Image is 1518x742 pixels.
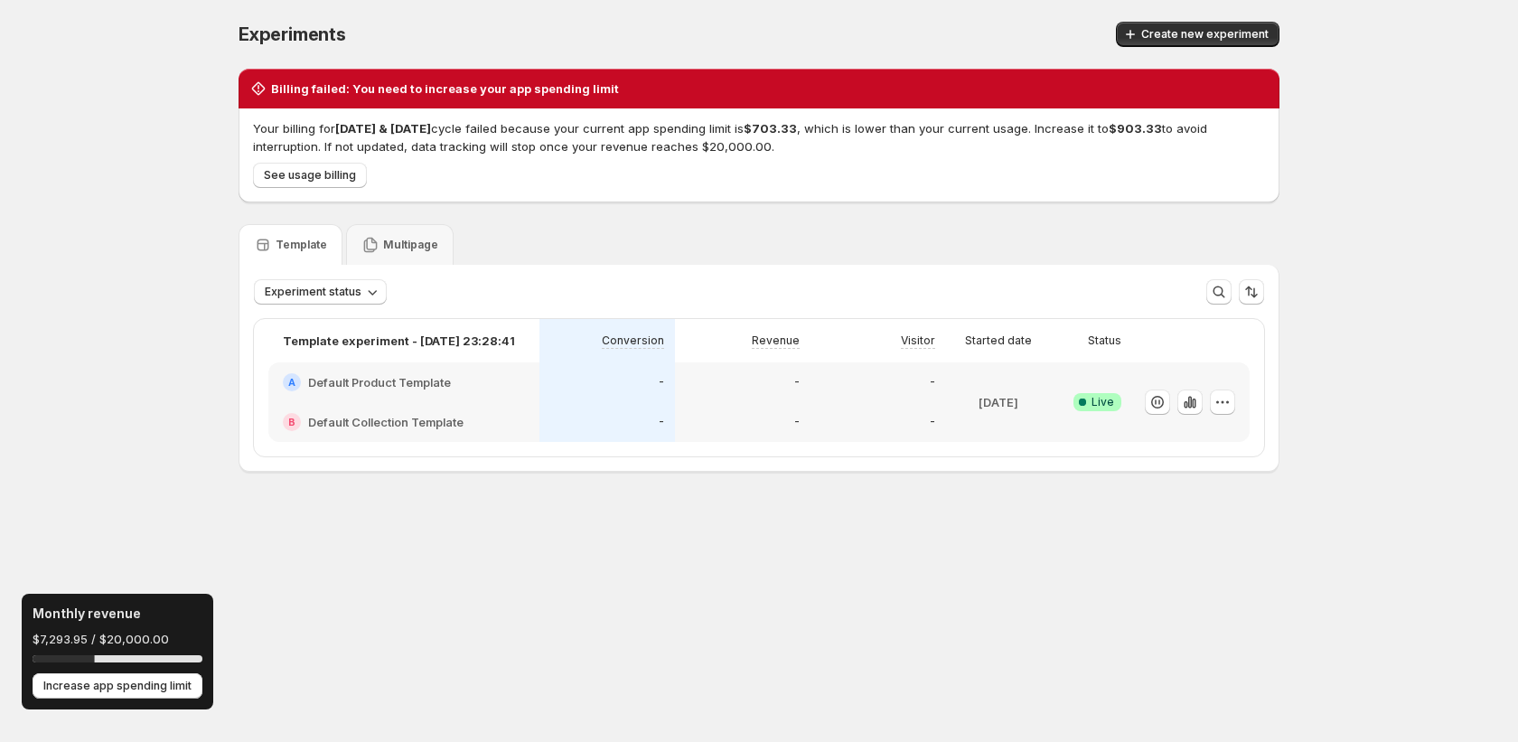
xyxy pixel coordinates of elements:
h2: Billing failed: You need to increase your app spending limit [271,80,619,98]
p: - [659,375,664,390]
p: Status [1088,333,1121,348]
h2: Default Product Template [308,373,451,391]
p: Multipage [383,238,438,252]
p: - [659,415,664,429]
p: - [794,415,800,429]
h3: Monthly revenue [33,605,141,623]
h2: Default Collection Template [308,413,464,431]
p: - [930,375,935,390]
p: Started date [965,333,1032,348]
p: - [794,375,800,390]
p: Template experiment - [DATE] 23:28:41 [283,332,515,350]
button: Experiment status [254,279,387,305]
button: Increase app spending limit [33,673,202,699]
button: See usage billing [253,163,367,188]
span: Experiments [239,23,346,45]
p: Visitor [901,333,935,348]
p: - [930,415,935,429]
span: Increase app spending limit [43,679,192,693]
p: Template [276,238,327,252]
span: See usage billing [264,168,356,183]
span: $903.33 [1109,121,1162,136]
p: Conversion [602,333,664,348]
button: Create new experiment [1116,22,1279,47]
span: [DATE] & [DATE] [335,121,431,136]
p: [DATE] [979,393,1018,411]
button: Sort the results [1239,279,1264,305]
p: Your billing for cycle failed because your current app spending limit is , which is lower than yo... [253,119,1265,155]
span: Experiment status [265,285,361,299]
h2: A [288,377,295,388]
span: Create new experiment [1141,27,1269,42]
p: $7,293.95 / $20,000.00 [33,630,202,648]
h2: B [288,417,295,427]
p: Revenue [752,333,800,348]
span: Live [1092,395,1114,409]
span: $703.33 [744,121,797,136]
